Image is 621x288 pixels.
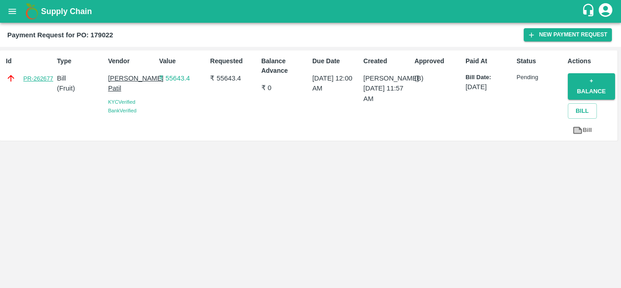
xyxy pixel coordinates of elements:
[312,73,360,94] p: [DATE] 12:00 AM
[568,122,597,138] a: Bill
[57,56,104,66] p: Type
[363,56,411,66] p: Created
[41,7,92,16] b: Supply Chain
[261,83,309,93] p: ₹ 0
[466,73,513,82] p: Bill Date:
[57,73,104,83] p: Bill
[568,73,615,100] button: + balance
[108,73,155,94] p: [PERSON_NAME] Patil
[597,2,614,21] div: account of current user
[312,56,360,66] p: Due Date
[363,73,411,83] p: [PERSON_NAME]
[159,56,206,66] p: Value
[210,73,257,83] p: ₹ 55643.4
[415,56,462,66] p: Approved
[466,56,513,66] p: Paid At
[41,5,581,18] a: Supply Chain
[108,99,135,105] span: KYC Verified
[23,2,41,20] img: logo
[568,56,615,66] p: Actions
[261,56,309,76] p: Balance Advance
[210,56,257,66] p: Requested
[466,82,513,92] p: [DATE]
[363,83,411,104] p: [DATE] 11:57 AM
[568,103,597,119] button: Bill
[6,56,53,66] p: Id
[516,56,564,66] p: Status
[7,31,113,39] b: Payment Request for PO: 179022
[2,1,23,22] button: open drawer
[415,73,462,83] p: (B)
[108,108,136,113] span: Bank Verified
[108,56,155,66] p: Vendor
[57,83,104,93] p: ( Fruit )
[23,74,53,83] a: PR-262677
[516,73,564,82] p: Pending
[581,3,597,20] div: customer-support
[524,28,612,41] button: New Payment Request
[159,73,206,83] p: ₹ 55643.4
